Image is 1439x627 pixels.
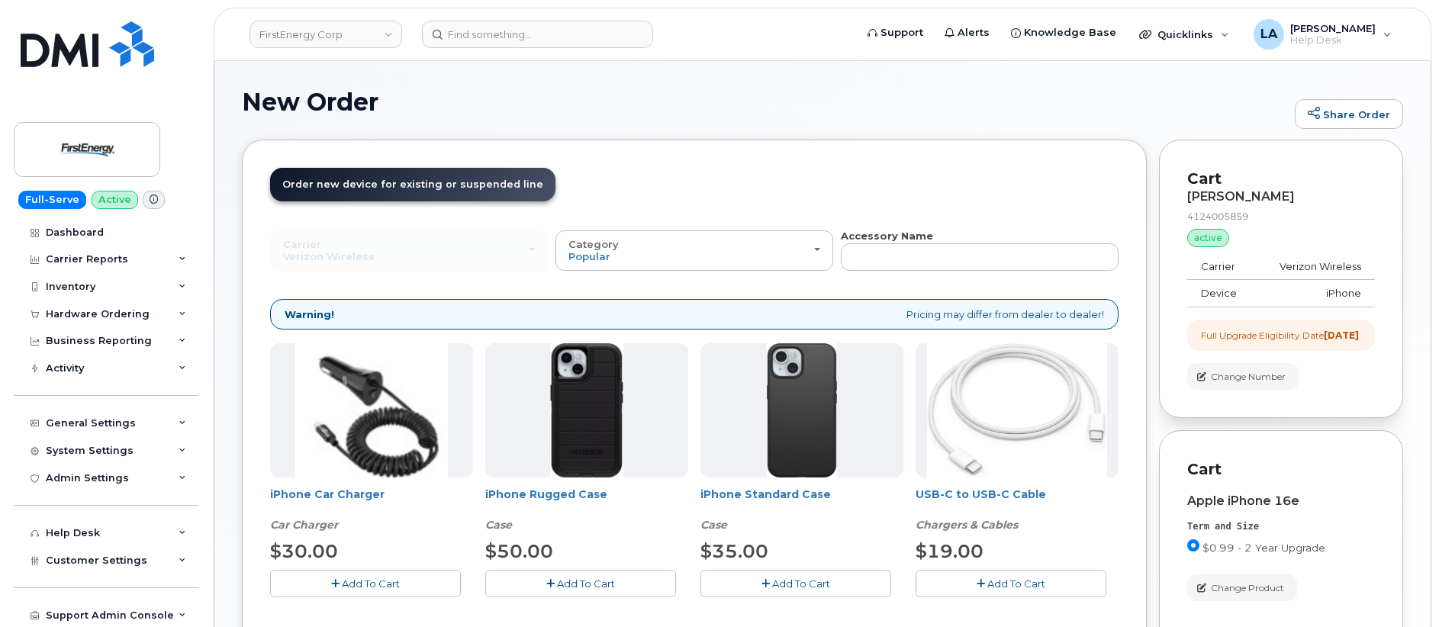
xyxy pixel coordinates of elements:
button: Category Popular [555,230,833,270]
strong: [DATE] [1324,330,1359,341]
span: $35.00 [700,540,768,562]
td: Device [1187,280,1256,307]
div: USB-C to USB-C Cable [916,487,1119,532]
div: Apple iPhone 16e [1187,494,1375,508]
span: $19.00 [916,540,983,562]
button: Add To Cart [270,570,461,596]
strong: Accessory Name [841,230,933,242]
em: Case [700,518,727,532]
span: Add To Cart [987,577,1045,590]
img: USB-C.jpg [927,343,1108,477]
a: iPhone Rugged Case [485,487,607,501]
span: $50.00 [485,540,553,562]
em: Case [485,518,512,532]
h1: New Order [242,88,1287,115]
em: Chargers & Cables [916,518,1018,532]
button: Add To Cart [485,570,676,596]
div: iPhone Standard Case [700,487,903,532]
span: Popular [568,250,610,262]
p: Cart [1187,458,1375,481]
td: Carrier [1187,253,1256,281]
button: Change Number [1187,363,1299,390]
span: Change Product [1211,581,1284,595]
a: iPhone Car Charger [270,487,385,501]
div: Pricing may differ from dealer to dealer! [270,299,1119,330]
em: Car Charger [270,518,338,532]
button: Add To Cart [916,570,1106,596]
span: Category [568,238,619,250]
td: Verizon Wireless [1256,253,1375,281]
img: Symmetry.jpg [767,343,836,477]
div: [PERSON_NAME] [1187,190,1375,204]
span: $0.99 - 2 Year Upgrade [1202,542,1325,554]
strong: Warning! [285,307,334,322]
img: iphonesecg.jpg [295,343,449,477]
a: Share Order [1295,99,1403,130]
span: $30.00 [270,540,338,562]
span: Add To Cart [342,577,400,590]
div: active [1187,229,1229,247]
div: 4124005859 [1187,210,1375,223]
input: $0.99 - 2 Year Upgrade [1187,539,1199,551]
div: Full Upgrade Eligibility Date [1201,329,1359,342]
div: Term and Size [1187,520,1375,533]
div: iPhone Rugged Case [485,487,688,532]
button: Change Product [1187,574,1297,601]
iframe: Messenger Launcher [1373,561,1428,616]
a: USB-C to USB-C Cable [916,487,1046,501]
span: Change Number [1211,370,1286,384]
a: iPhone Standard Case [700,487,831,501]
p: Cart [1187,168,1375,190]
td: iPhone [1256,280,1375,307]
img: Defender.jpg [550,343,623,477]
div: iPhone Car Charger [270,487,473,532]
button: Add To Cart [700,570,891,596]
span: Add To Cart [557,577,615,590]
span: Order new device for existing or suspended line [282,178,543,190]
span: Add To Cart [772,577,830,590]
